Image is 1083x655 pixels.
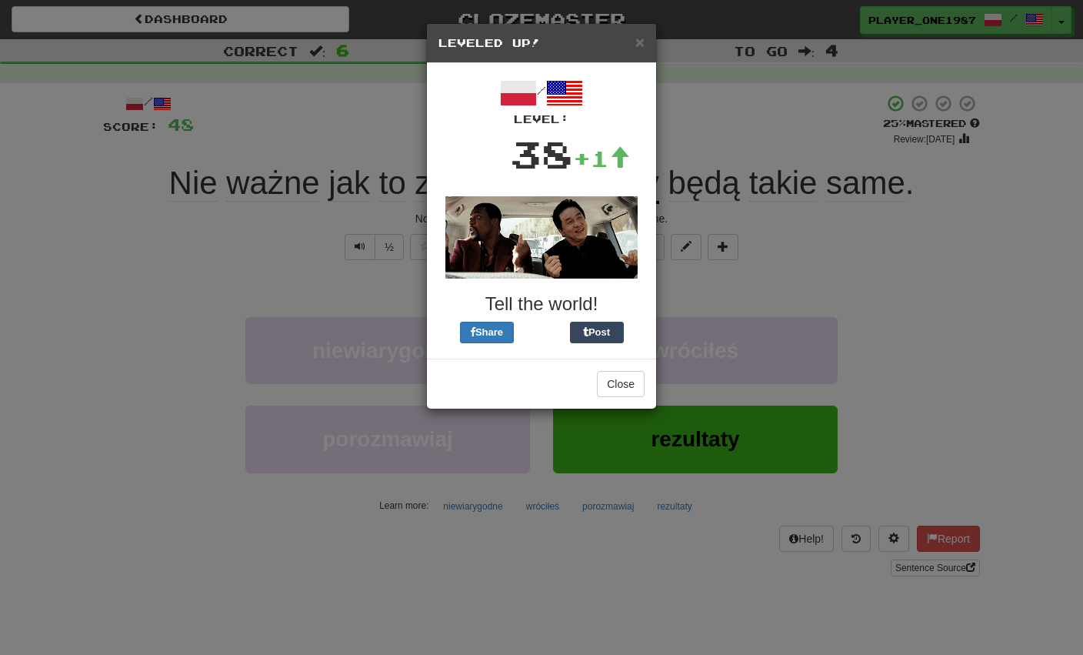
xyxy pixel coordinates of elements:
[445,196,638,279] img: jackie-chan-chris-tucker-8e28c945e4edb08076433a56fe7d8633100bcb81acdffdd6d8700cc364528c3e.gif
[438,294,645,314] h3: Tell the world!
[573,143,630,174] div: +1
[635,34,645,50] button: Close
[438,35,645,51] h5: Leveled Up!
[460,322,514,343] button: Share
[510,127,573,181] div: 38
[635,33,645,51] span: ×
[597,371,645,397] button: Close
[514,322,570,343] iframe: X Post Button
[570,322,624,343] button: Post
[438,75,645,127] div: /
[438,112,645,127] div: Level:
